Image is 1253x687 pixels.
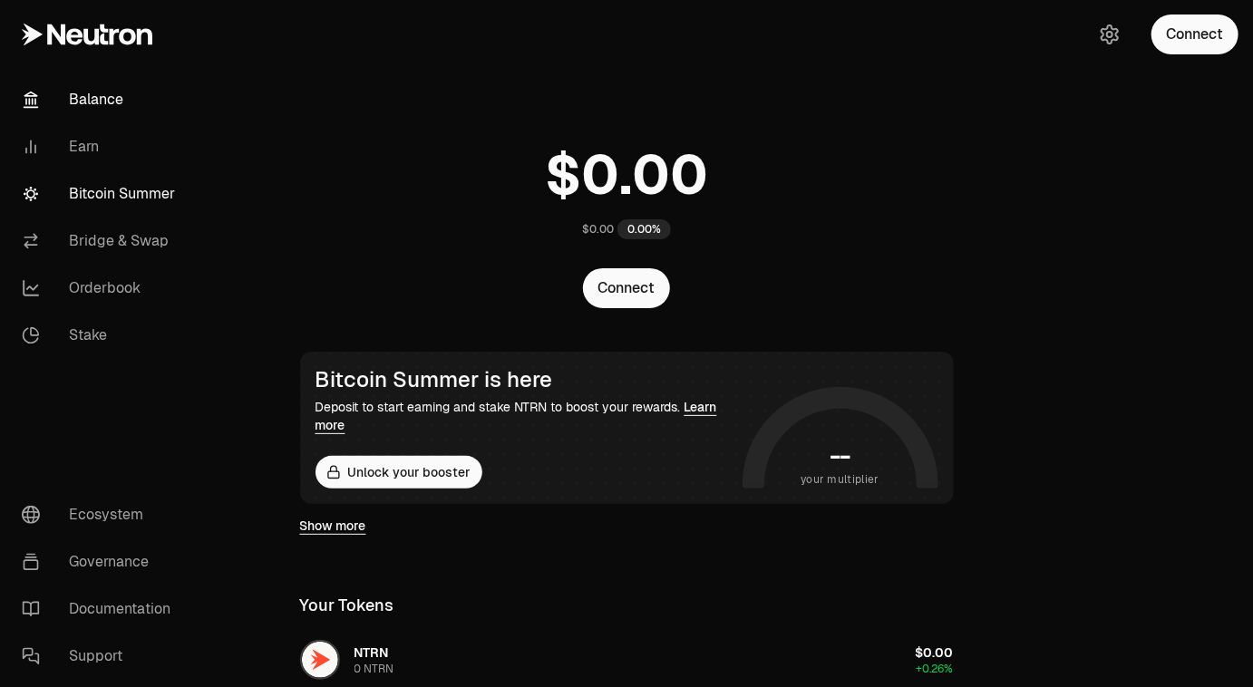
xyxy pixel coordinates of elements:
div: Deposit to start earning and stake NTRN to boost your rewards. [316,398,735,434]
a: Documentation [7,585,196,633]
a: Stake [7,312,196,359]
a: Earn [7,123,196,170]
h1: -- [830,441,850,470]
div: $0.00 [582,222,614,237]
button: Connect [1151,15,1238,54]
a: Bitcoin Summer [7,170,196,218]
a: Bridge & Swap [7,218,196,265]
a: Show more [300,517,366,535]
a: Ecosystem [7,491,196,538]
a: Balance [7,76,196,123]
div: Your Tokens [300,593,394,618]
button: Unlock your booster [316,456,482,489]
div: 0.00% [617,219,671,239]
span: your multiplier [801,470,879,489]
a: Orderbook [7,265,196,312]
button: Connect [583,268,670,308]
a: Governance [7,538,196,585]
a: Support [7,633,196,680]
div: Bitcoin Summer is here [316,367,735,392]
